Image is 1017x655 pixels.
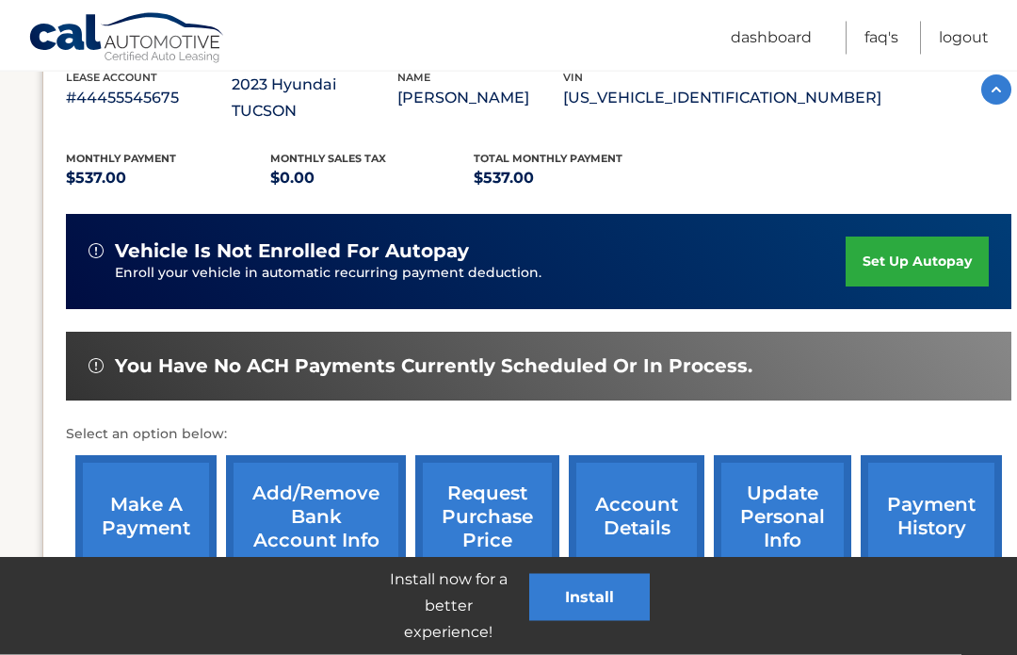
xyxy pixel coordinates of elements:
span: name [397,72,430,85]
span: Monthly Payment [66,153,176,166]
img: accordion-active.svg [981,75,1011,106]
button: Install [529,574,650,621]
a: Add/Remove bank account info [226,456,406,580]
a: set up autopay [846,237,989,287]
span: vin [563,72,583,85]
p: #44455545675 [66,86,232,112]
img: alert-white.svg [89,244,104,259]
a: payment history [861,456,1002,580]
p: $537.00 [66,166,270,192]
p: Select an option below: [66,424,1011,447]
p: $537.00 [474,166,678,192]
a: Cal Automotive [28,12,226,67]
img: alert-white.svg [89,359,104,374]
a: account details [569,456,704,580]
a: FAQ's [864,22,898,55]
p: [PERSON_NAME] [397,86,563,112]
span: Monthly sales Tax [270,153,386,166]
a: request purchase price [415,456,559,580]
span: Total Monthly Payment [474,153,622,166]
a: make a payment [75,456,217,580]
span: vehicle is not enrolled for autopay [115,240,469,264]
p: Install now for a better experience! [367,566,529,646]
a: Dashboard [731,22,812,55]
a: update personal info [714,456,851,580]
a: Logout [939,22,989,55]
span: lease account [66,72,157,85]
p: 2023 Hyundai TUCSON [232,73,397,125]
p: [US_VEHICLE_IDENTIFICATION_NUMBER] [563,86,881,112]
span: You have no ACH payments currently scheduled or in process. [115,355,752,379]
p: $0.00 [270,166,475,192]
p: Enroll your vehicle in automatic recurring payment deduction. [115,264,846,285]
